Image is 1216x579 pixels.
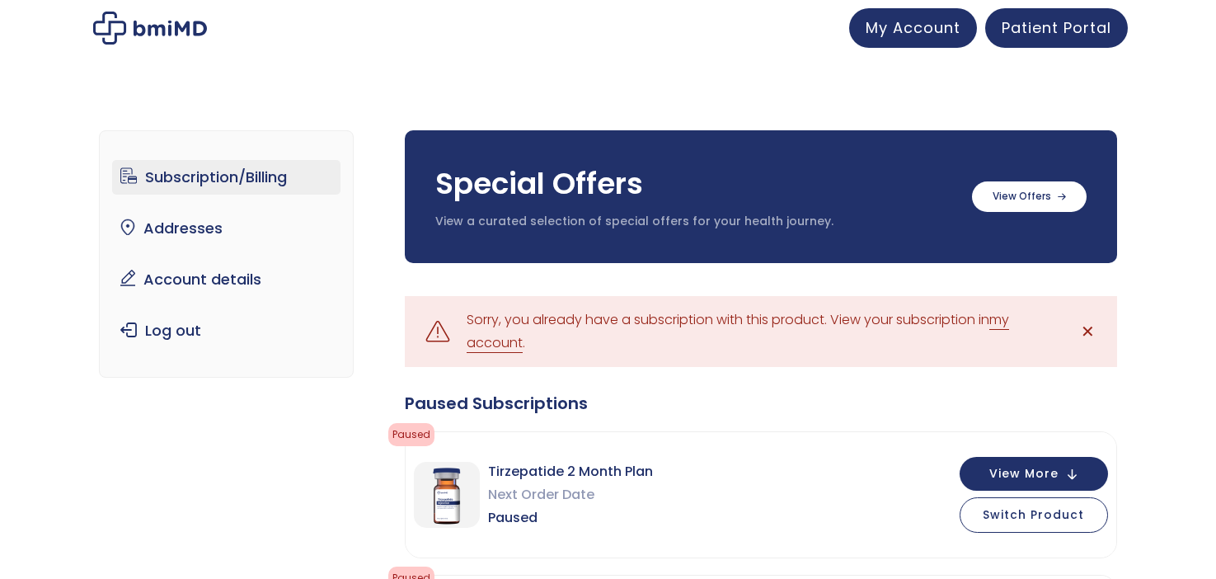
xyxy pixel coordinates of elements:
button: Switch Product [960,497,1108,533]
a: Addresses [112,211,340,246]
span: My Account [866,17,960,38]
img: Tirzepatide 2 Month Plan [414,462,480,528]
a: Account details [112,262,340,297]
span: Paused [388,423,434,446]
img: My account [93,12,207,45]
nav: Account pages [99,130,354,378]
a: Patient Portal [985,8,1128,48]
span: Patient Portal [1002,17,1111,38]
p: View a curated selection of special offers for your health journey. [435,214,955,230]
a: Log out [112,313,340,348]
div: Paused Subscriptions [405,392,1117,415]
h3: Special Offers [435,163,955,205]
div: Sorry, you already have a subscription with this product. View your subscription in . [467,308,1055,355]
span: View More [989,468,1059,479]
a: Subscription/Billing [112,160,340,195]
a: ✕ [1072,315,1105,348]
span: Switch Product [983,506,1084,523]
span: ✕ [1081,320,1095,343]
button: View More [960,457,1108,491]
a: My Account [849,8,977,48]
